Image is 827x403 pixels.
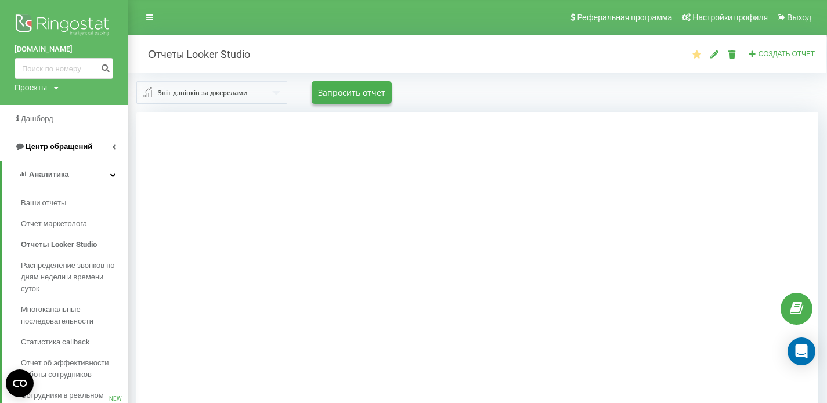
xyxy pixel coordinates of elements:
a: Отчет маркетолога [21,213,128,234]
div: Open Intercom Messenger [788,337,815,365]
i: Редактировать отчет [710,50,720,58]
span: Реферальная программа [577,13,672,22]
a: Многоканальные последовательности [21,299,128,332]
a: Отчет об эффективности работы сотрудников [21,353,128,385]
div: Звіт дзвінків за джерелами [158,86,247,99]
span: Дашборд [21,114,53,123]
span: Отчет маркетолога [21,218,87,230]
a: Отчеты Looker Studio [21,234,128,255]
span: Центр обращений [26,142,92,151]
span: Отчеты Looker Studio [21,239,97,250]
span: Распределение звонков по дням недели и времени суток [21,260,122,295]
a: Статистика callback [21,332,128,353]
h2: Отчеты Looker Studio [136,48,250,61]
span: Ваши отчеты [21,197,66,209]
span: Создать отчет [759,50,815,58]
a: [DOMAIN_NAME] [15,43,113,55]
span: Многоканальные последовательности [21,304,122,327]
i: Создать отчет [748,50,756,57]
button: Создать отчет [745,49,818,59]
span: Аналитика [29,170,69,179]
span: Настройки профиля [692,13,768,22]
span: Статистика callback [21,336,90,348]
i: Отчет по умолчанию. Всегда загружать этот отчет первым при открытии Аналитики. [692,50,702,58]
a: Аналитика [2,161,128,188]
span: Выход [787,13,811,22]
button: Open CMP widget [6,369,34,397]
i: Удалить отчет [727,50,737,58]
a: Ваши отчеты [21,193,128,213]
div: Проекты [15,82,47,93]
input: Поиск по номеру [15,58,113,79]
span: Отчет об эффективности работы сотрудников [21,357,122,380]
a: Распределение звонков по дням недели и времени суток [21,255,128,299]
img: Ringostat logo [15,12,113,41]
button: Запросить отчет [312,81,392,104]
